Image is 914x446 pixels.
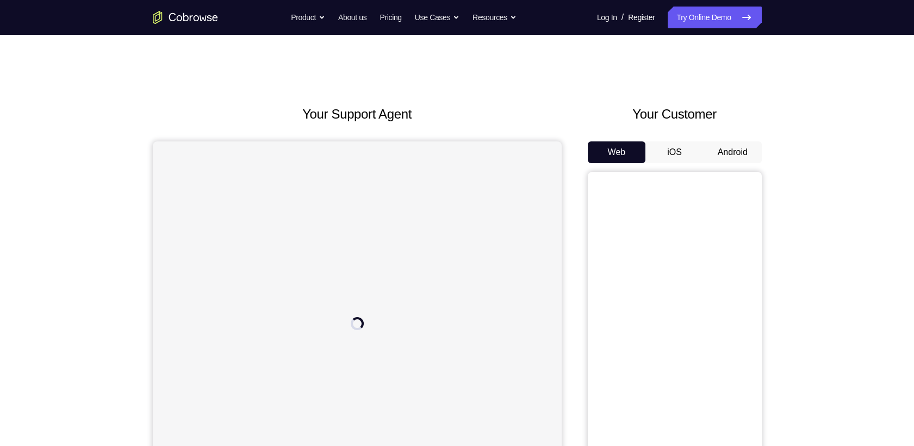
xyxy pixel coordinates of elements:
[153,104,562,124] h2: Your Support Agent
[153,11,218,24] a: Go to the home page
[588,141,646,163] button: Web
[668,7,761,28] a: Try Online Demo
[704,141,762,163] button: Android
[645,141,704,163] button: iOS
[415,7,459,28] button: Use Cases
[291,7,325,28] button: Product
[588,104,762,124] h2: Your Customer
[472,7,517,28] button: Resources
[628,7,655,28] a: Register
[380,7,401,28] a: Pricing
[338,7,366,28] a: About us
[621,11,624,24] span: /
[597,7,617,28] a: Log In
